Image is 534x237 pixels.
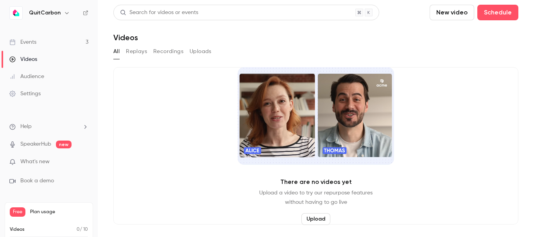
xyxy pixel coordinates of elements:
span: new [56,141,72,148]
button: Replays [126,45,147,58]
span: Help [20,123,32,131]
span: 0 [77,227,80,232]
img: QuitCarbon [10,7,22,19]
span: Book a demo [20,177,54,185]
p: Upload a video to try our repurpose features without having to go live [259,188,373,207]
button: Recordings [153,45,183,58]
span: Free [10,207,25,217]
button: Upload [301,213,330,225]
div: Videos [9,55,37,63]
button: New video [430,5,474,20]
span: What's new [20,158,50,166]
section: Videos [113,5,518,232]
p: Videos [10,226,25,233]
h6: QuitCarbon [29,9,61,17]
button: Schedule [477,5,518,20]
div: Search for videos or events [120,9,198,17]
h1: Videos [113,33,138,42]
div: Settings [9,90,41,98]
p: / 10 [77,226,88,233]
div: Audience [9,73,44,80]
button: All [113,45,120,58]
button: Uploads [190,45,211,58]
p: There are no videos yet [280,177,352,187]
a: SpeakerHub [20,140,51,148]
span: Plan usage [30,209,88,215]
li: help-dropdown-opener [9,123,88,131]
div: Events [9,38,36,46]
